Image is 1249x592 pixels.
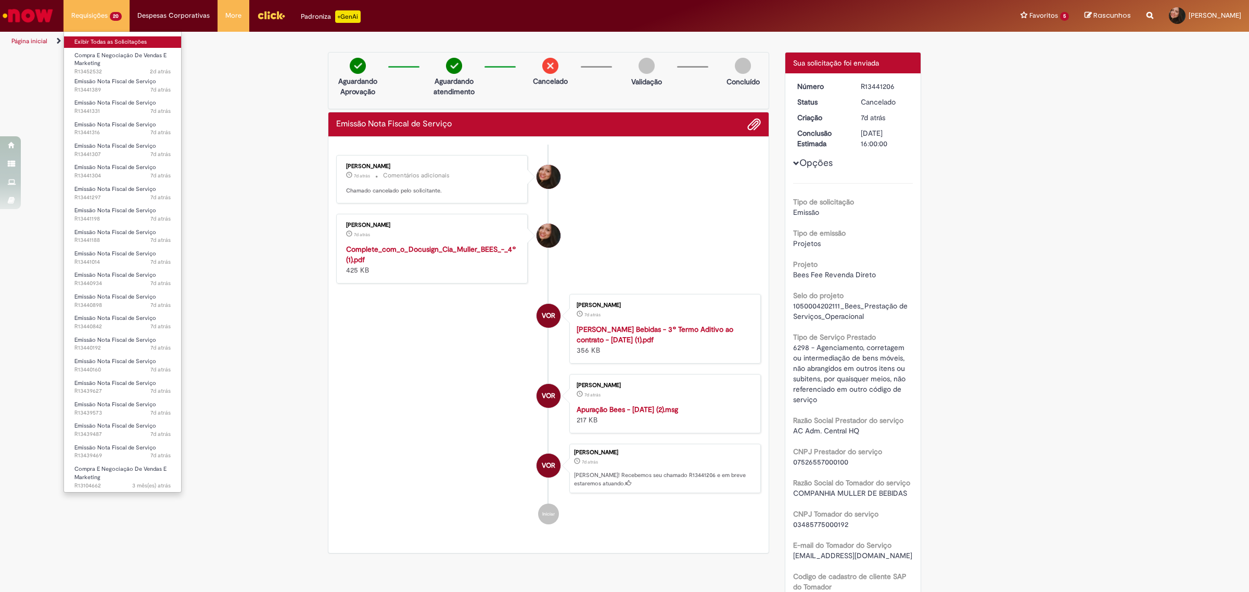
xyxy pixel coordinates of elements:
[354,231,370,238] span: 7d atrás
[582,459,598,465] time: 22/08/2025 18:02:23
[336,120,452,129] h2: Emissão Nota Fiscal de Serviço Histórico de tíquete
[74,482,171,490] span: R13104662
[793,416,903,425] b: Razão Social Prestador do serviço
[301,10,361,23] div: Padroniza
[542,453,555,478] span: VOR
[74,128,171,137] span: R13441316
[74,409,171,417] span: R13439573
[861,128,909,149] div: [DATE] 16:00:00
[793,426,859,435] span: AC Adm. Central HQ
[150,236,171,244] span: 7d atrás
[150,279,171,287] span: 7d atrás
[64,97,181,117] a: Aberto R13441331 : Emissão Nota Fiscal de Serviço
[537,165,560,189] div: Elaine De Jesus Tavares
[74,387,171,395] span: R13439627
[225,10,241,21] span: More
[150,430,171,438] time: 22/08/2025 11:37:26
[793,58,879,68] span: Sua solicitação foi enviada
[383,171,450,180] small: Comentários adicionais
[861,81,909,92] div: R13441206
[150,301,171,309] time: 22/08/2025 16:41:54
[64,420,181,440] a: Aberto R13439487 : Emissão Nota Fiscal de Serviço
[74,366,171,374] span: R13440160
[789,81,853,92] dt: Número
[542,303,555,328] span: VOR
[793,572,907,591] b: Codigo de cadastro de cliente SAP do Tomador
[1060,12,1069,21] span: 5
[793,270,876,279] span: Bees Fee Revenda Direto
[74,207,156,214] span: Emissão Nota Fiscal de Serviço
[793,260,818,269] b: Projeto
[537,304,560,328] div: Vitor Oliveira Ramos Da Silva
[132,482,171,490] span: 3 mês(es) atrás
[150,323,171,330] time: 22/08/2025 16:31:45
[537,384,560,408] div: Vitor Oliveira Ramos Da Silva
[150,68,171,75] span: 2d atrás
[1093,10,1131,20] span: Rascunhos
[74,401,156,408] span: Emissão Nota Fiscal de Serviço
[150,323,171,330] span: 7d atrás
[346,244,516,264] a: Complete_com_o_Docusign_Cia_Muller_BEES_-_4º (1).pdf
[150,194,171,201] span: 7d atrás
[74,344,171,352] span: R13440192
[74,314,156,322] span: Emissão Nota Fiscal de Serviço
[793,551,912,560] span: [EMAIL_ADDRESS][DOMAIN_NAME]
[631,76,662,87] p: Validação
[537,454,560,478] div: Vitor Oliveira Ramos Da Silva
[542,383,555,408] span: VOR
[793,520,848,529] span: 03485775000192
[542,58,558,74] img: remove.png
[64,205,181,224] a: Aberto R13441198 : Emissão Nota Fiscal de Serviço
[74,422,156,430] span: Emissão Nota Fiscal de Serviço
[74,323,171,331] span: R13440842
[64,464,181,486] a: Aberto R13104662 : Compra E Negociação De Vendas E Marketing
[64,442,181,461] a: Aberto R13439469 : Emissão Nota Fiscal de Serviço
[74,52,167,68] span: Compra E Negociação De Vendas E Marketing
[74,172,171,180] span: R13441304
[577,325,733,344] strong: [PERSON_NAME] Bebidas - 3º Termo Aditivo ao contrato - [DATE] (1).pdf
[150,452,171,459] time: 22/08/2025 11:34:30
[64,248,181,267] a: Aberto R13441014 : Emissão Nota Fiscal de Serviço
[150,107,171,115] time: 22/08/2025 19:39:43
[150,279,171,287] time: 22/08/2025 16:49:32
[110,12,122,21] span: 20
[137,10,210,21] span: Despesas Corporativas
[64,162,181,181] a: Aberto R13441304 : Emissão Nota Fiscal de Serviço
[8,32,825,51] ul: Trilhas de página
[150,86,171,94] span: 7d atrás
[74,293,156,301] span: Emissão Nota Fiscal de Serviço
[74,107,171,115] span: R13441331
[64,36,181,48] a: Exibir Todas as Solicitações
[577,405,678,414] strong: Apuração Bees - [DATE] (2).msg
[577,324,750,355] div: 356 KB
[735,58,751,74] img: img-circle-grey.png
[150,128,171,136] span: 7d atrás
[64,399,181,418] a: Aberto R13439573 : Emissão Nota Fiscal de Serviço
[150,409,171,417] span: 7d atrás
[132,482,171,490] time: 28/05/2025 11:17:39
[150,258,171,266] time: 22/08/2025 17:08:18
[346,163,519,170] div: [PERSON_NAME]
[150,452,171,459] span: 7d atrás
[747,118,761,131] button: Adicionar anexos
[577,404,750,425] div: 217 KB
[74,336,156,344] span: Emissão Nota Fiscal de Serviço
[793,197,854,207] b: Tipo de solicitação
[11,37,47,45] a: Página inicial
[333,76,383,97] p: Aguardando Aprovação
[789,112,853,123] dt: Criação
[64,76,181,95] a: Aberto R13441389 : Emissão Nota Fiscal de Serviço
[793,509,878,519] b: CNPJ Tomador do serviço
[793,332,876,342] b: Tipo de Serviço Prestado
[150,107,171,115] span: 7d atrás
[574,471,755,487] p: [PERSON_NAME]! Recebemos seu chamado R13441206 e em breve estaremos atuando.
[150,409,171,417] time: 22/08/2025 11:51:37
[74,150,171,159] span: R13441307
[574,449,755,456] div: [PERSON_NAME]
[74,452,171,460] span: R13439469
[64,227,181,246] a: Aberto R13441188 : Emissão Nota Fiscal de Serviço
[74,163,156,171] span: Emissão Nota Fiscal de Serviço
[74,185,156,193] span: Emissão Nota Fiscal de Serviço
[354,231,370,238] time: 22/08/2025 18:41:10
